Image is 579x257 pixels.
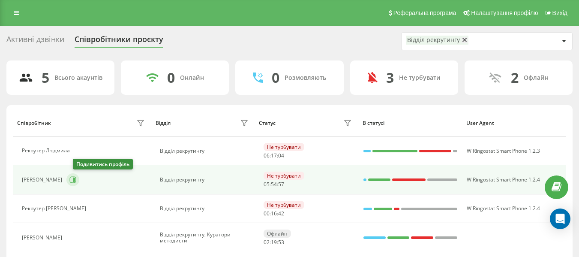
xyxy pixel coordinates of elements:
[393,9,456,16] span: Реферальна програма
[264,239,270,246] span: 02
[524,74,549,82] div: Офлайн
[264,230,291,238] div: Офлайн
[550,209,570,229] div: Open Intercom Messenger
[264,172,304,180] div: Не турбувати
[407,36,460,44] div: Відділ рекрутингу
[278,152,284,159] span: 04
[285,74,326,82] div: Розмовляють
[22,177,64,183] div: [PERSON_NAME]
[264,210,270,217] span: 00
[160,206,250,212] div: Відділ рекрутингу
[264,143,304,151] div: Не турбувати
[471,9,538,16] span: Налаштування профілю
[467,147,540,154] span: W Ringostat Smart Phone 1.2.3
[264,152,270,159] span: 06
[264,201,304,209] div: Не турбувати
[167,70,175,86] div: 0
[272,70,279,86] div: 0
[156,120,171,126] div: Відділ
[466,120,562,126] div: User Agent
[278,210,284,217] span: 42
[271,239,277,246] span: 19
[552,9,567,16] span: Вихід
[22,148,72,154] div: Рекрутер Людмила
[264,181,270,188] span: 05
[264,153,284,159] div: : :
[278,239,284,246] span: 53
[54,74,102,82] div: Всього акаунтів
[264,239,284,245] div: : :
[42,70,49,86] div: 5
[180,74,204,82] div: Онлайн
[6,35,64,48] div: Активні дзвінки
[160,232,250,244] div: Відділ рекрутингу, Куратори методисти
[73,159,133,169] div: Подивитись профіль
[259,120,276,126] div: Статус
[17,120,51,126] div: Співробітник
[467,205,540,212] span: W Ringostat Smart Phone 1.2.4
[363,120,458,126] div: В статусі
[271,210,277,217] span: 16
[271,152,277,159] span: 17
[75,35,163,48] div: Співробітники проєкту
[511,70,519,86] div: 2
[271,181,277,188] span: 54
[264,181,284,187] div: : :
[467,176,540,183] span: W Ringostat Smart Phone 1.2.4
[264,211,284,217] div: : :
[386,70,394,86] div: 3
[278,181,284,188] span: 57
[399,74,441,82] div: Не турбувати
[160,177,250,183] div: Відділ рекрутингу
[160,148,250,154] div: Відділ рекрутингу
[22,206,88,212] div: Рекрутер [PERSON_NAME]
[22,235,64,241] div: [PERSON_NAME]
